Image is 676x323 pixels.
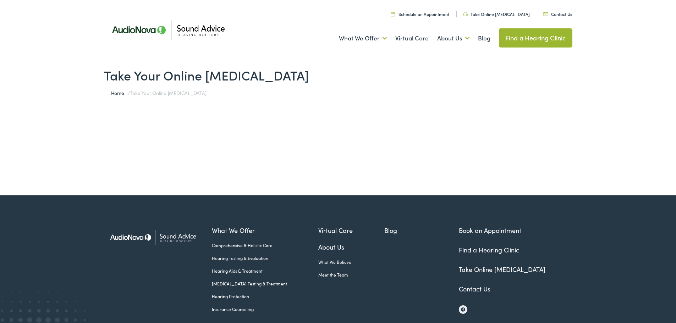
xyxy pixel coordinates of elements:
img: Icon representing mail communication in a unique green color, indicative of contact or communicat... [543,12,548,16]
span: Take Your Online [MEDICAL_DATA] [130,89,206,96]
a: Take Online [MEDICAL_DATA] [463,11,530,17]
a: Insurance Counseling [212,306,319,312]
a: What We Believe [318,259,384,265]
a: Hearing Aids & Treatment [212,268,319,274]
img: Facebook icon, indicating the presence of the site or brand on the social media platform. [461,307,465,312]
a: Virtual Care [318,225,384,235]
a: [MEDICAL_DATA] Testing & Treatment [212,280,319,287]
span: / [111,89,207,96]
a: Meet the Team [318,272,384,278]
a: About Us [437,25,469,51]
a: Comprehensive & Holistic Care [212,242,319,249]
a: Find a Hearing Clinic [499,28,572,48]
a: What We Offer [212,225,319,235]
a: Blog [478,25,490,51]
a: Find a Hearing Clinic [459,245,519,254]
a: Hearing Protection [212,293,319,300]
a: About Us [318,242,384,252]
img: Sound Advice Hearing Doctors [104,220,202,255]
a: Home [111,89,128,96]
a: What We Offer [339,25,387,51]
a: Book an Appointment [459,226,521,235]
h1: Take Your Online [MEDICAL_DATA] [104,67,572,83]
a: Schedule an Appointment [391,11,449,17]
img: Calendar icon in a unique green color, symbolizing scheduling or date-related features. [391,12,395,16]
a: Blog [384,225,429,235]
a: Virtual Care [395,25,429,51]
a: Contact Us [459,284,490,293]
a: Take Online [MEDICAL_DATA] [459,265,545,274]
a: Contact Us [543,11,572,17]
a: Hearing Testing & Evaluation [212,255,319,261]
img: Headphone icon in a unique green color, suggesting audio-related services or features. [463,12,468,16]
